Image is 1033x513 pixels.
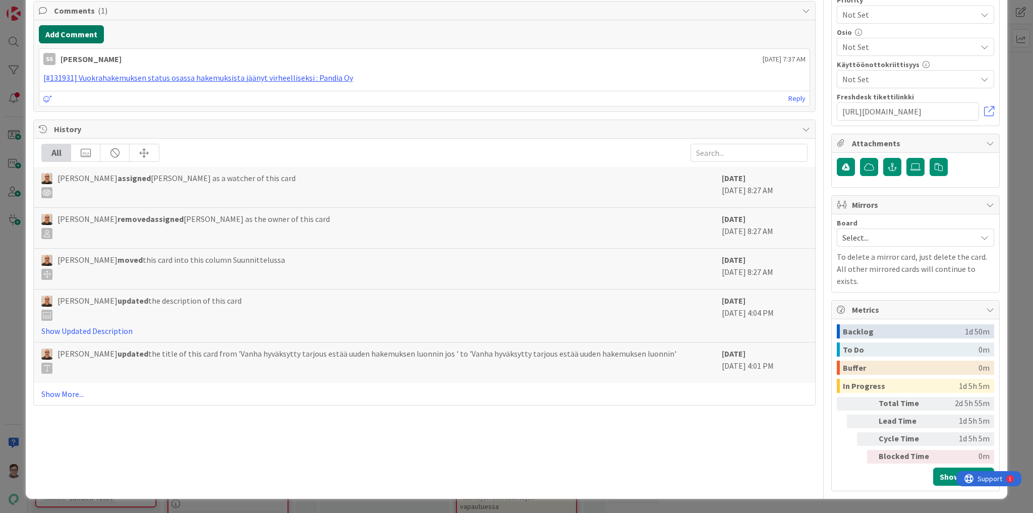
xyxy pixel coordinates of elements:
[843,324,965,338] div: Backlog
[722,348,808,378] div: [DATE] 4:01 PM
[933,468,994,486] button: Show Details
[979,343,990,357] div: 0m
[842,73,977,85] span: Not Set
[879,415,934,428] div: Lead Time
[842,8,971,22] span: Not Set
[58,254,285,280] span: [PERSON_NAME] this card into this column Suunnittelussa
[722,173,745,183] b: [DATE]
[41,349,52,360] img: MK
[41,214,52,225] img: MK
[41,296,52,307] img: MK
[58,295,242,321] span: [PERSON_NAME] the description of this card
[938,432,990,446] div: 1d 5h 5m
[118,349,148,359] b: updated
[837,61,994,68] div: Käyttöönottokriittisyys
[843,343,979,357] div: To Do
[938,397,990,411] div: 2d 5h 55m
[98,6,107,16] span: ( 1 )
[965,324,990,338] div: 1d 50m
[722,255,745,265] b: [DATE]
[879,432,934,446] div: Cycle Time
[938,415,990,428] div: 1d 5h 5m
[722,214,745,224] b: [DATE]
[41,173,52,184] img: MK
[763,54,806,65] span: [DATE] 7:37 AM
[118,296,148,306] b: updated
[118,255,143,265] b: moved
[722,296,745,306] b: [DATE]
[150,214,184,224] b: assigned
[852,199,981,211] span: Mirrors
[43,53,55,65] div: SS
[852,304,981,316] span: Metrics
[842,41,977,53] span: Not Set
[58,172,296,198] span: [PERSON_NAME] [PERSON_NAME] as a watcher of this card
[722,254,808,284] div: [DATE] 8:27 AM
[959,379,990,393] div: 1d 5h 5m
[722,213,808,243] div: [DATE] 8:27 AM
[837,29,994,36] div: Osio
[722,349,745,359] b: [DATE]
[979,361,990,375] div: 0m
[843,361,979,375] div: Buffer
[938,450,990,464] div: 0m
[39,25,104,43] button: Add Comment
[41,388,808,400] a: Show More...
[41,255,52,266] img: MK
[837,219,857,226] span: Board
[52,4,55,12] div: 1
[722,295,808,337] div: [DATE] 4:04 PM
[837,93,994,100] div: Freshdesk tikettilinkki
[879,397,934,411] div: Total Time
[842,231,971,245] span: Select...
[54,123,797,135] span: History
[43,73,353,83] a: [#131931] Vuokrahakemuksen status osassa hakemuksista jäänyt virheelliseksi : Pandia Oy
[852,137,981,149] span: Attachments
[837,251,994,287] p: To delete a mirror card, just delete the card. All other mirrored cards will continue to exists.
[843,379,959,393] div: In Progress
[58,213,330,239] span: [PERSON_NAME] [PERSON_NAME] as the owner of this card
[788,92,806,105] a: Reply
[41,326,133,336] a: Show Updated Description
[58,348,676,374] span: [PERSON_NAME] the title of this card from 'Vanha hyväksytty tarjous estää uuden hakemuksen luonni...
[42,144,71,161] div: All
[54,5,797,17] span: Comments
[691,144,808,162] input: Search...
[21,2,46,14] span: Support
[118,214,150,224] b: removed
[61,53,122,65] div: [PERSON_NAME]
[879,450,934,464] div: Blocked Time
[118,173,151,183] b: assigned
[722,172,808,202] div: [DATE] 8:27 AM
